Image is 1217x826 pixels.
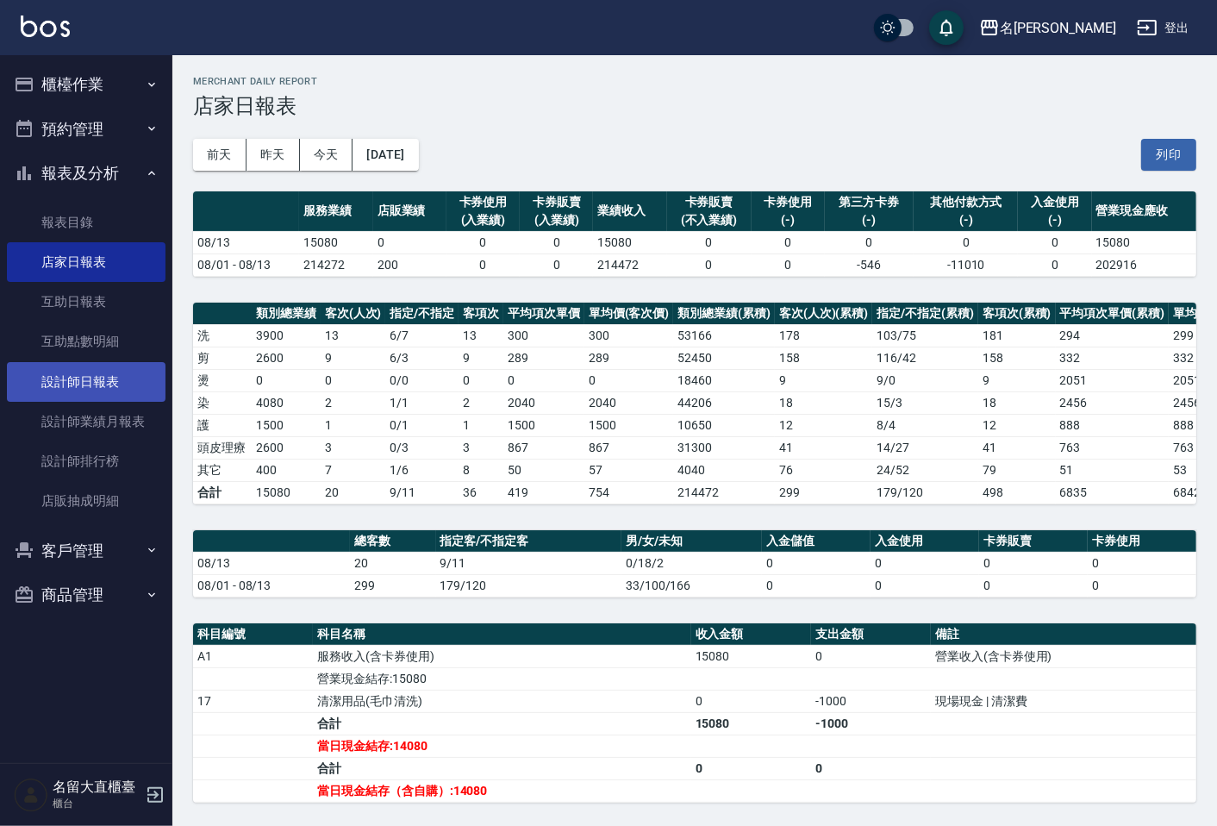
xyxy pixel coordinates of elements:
th: 平均項次單價(累積) [1056,303,1170,325]
h3: 店家日報表 [193,94,1196,118]
th: 業績收入 [593,191,666,232]
td: 剪 [193,347,252,369]
td: 17 [193,690,313,712]
div: 其他付款方式 [918,193,1014,211]
td: 0 [762,552,871,574]
th: 單均價(客次價) [584,303,674,325]
button: 登出 [1130,12,1196,44]
td: 0 / 3 [385,436,459,459]
td: 營業現金結存:15080 [313,667,690,690]
a: 互助日報表 [7,282,165,322]
th: 收入金額 [691,623,811,646]
td: 15080 [691,712,811,735]
td: 214472 [593,253,666,276]
td: 頭皮理療 [193,436,252,459]
td: 當日現金結存（含自購）:14080 [313,779,690,802]
td: 2040 [584,391,674,414]
td: 8 / 4 [872,414,978,436]
th: 備註 [931,623,1196,646]
td: 57 [584,459,674,481]
td: 2 [459,391,503,414]
td: 214272 [299,253,372,276]
td: 清潔用品(毛巾清洗) [313,690,690,712]
td: 332 [1056,347,1170,369]
td: -1000 [811,690,931,712]
td: 0 [811,757,931,779]
td: 9 [459,347,503,369]
td: 200 [373,253,446,276]
td: 0 [503,369,584,391]
td: 0 [979,552,1088,574]
td: 0 [811,645,931,667]
td: 214472 [673,481,775,504]
td: 0 [459,369,503,391]
h5: 名留大直櫃臺 [53,779,140,796]
td: 9 / 0 [872,369,978,391]
th: 指定/不指定 [385,303,459,325]
td: 0 [321,369,386,391]
button: 今天 [300,139,353,171]
td: 2600 [252,436,321,459]
td: 36 [459,481,503,504]
a: 互助點數明細 [7,322,165,361]
td: 0 [667,231,752,253]
button: 列印 [1141,139,1196,171]
div: (入業績) [451,211,515,229]
p: 櫃台 [53,796,140,811]
td: 0 [252,369,321,391]
td: 染 [193,391,252,414]
td: 2051 [1056,369,1170,391]
td: 52450 [673,347,775,369]
td: 498 [978,481,1056,504]
th: 科目名稱 [313,623,690,646]
th: 客次(人次) [321,303,386,325]
td: 12 [775,414,873,436]
td: 51 [1056,459,1170,481]
td: 9 [321,347,386,369]
td: 76 [775,459,873,481]
td: 53166 [673,324,775,347]
table: a dense table [193,623,1196,803]
td: -1000 [811,712,931,735]
td: 2456 [1056,391,1170,414]
th: 客次(人次)(累積) [775,303,873,325]
td: 15080 [299,231,372,253]
div: 第三方卡券 [829,193,909,211]
td: 289 [503,347,584,369]
th: 客項次 [459,303,503,325]
td: 754 [584,481,674,504]
div: (不入業績) [671,211,747,229]
td: 41 [978,436,1056,459]
td: 289 [584,347,674,369]
td: 其它 [193,459,252,481]
td: 18 [978,391,1056,414]
td: 0 / 0 [385,369,459,391]
td: 12 [978,414,1056,436]
th: 類別總業績(累積) [673,303,775,325]
td: 1 [459,414,503,436]
td: 0 [914,231,1018,253]
td: 4080 [252,391,321,414]
td: 6 / 7 [385,324,459,347]
td: 0 [1018,231,1091,253]
td: 0 [752,231,825,253]
th: 指定客/不指定客 [436,530,621,553]
td: 1 / 6 [385,459,459,481]
td: 50 [503,459,584,481]
div: 卡券使用 [756,193,821,211]
a: 報表目錄 [7,203,165,242]
td: 0 [520,253,593,276]
td: 1500 [252,414,321,436]
td: 3900 [252,324,321,347]
td: 0 [584,369,674,391]
td: 0 [752,253,825,276]
td: 0 [1088,574,1196,597]
td: 08/13 [193,552,350,574]
td: 202916 [1092,253,1196,276]
td: 10650 [673,414,775,436]
td: 179/120 [872,481,978,504]
td: 0 [979,574,1088,597]
button: 前天 [193,139,247,171]
td: 0 [1018,253,1091,276]
td: 0 [373,231,446,253]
